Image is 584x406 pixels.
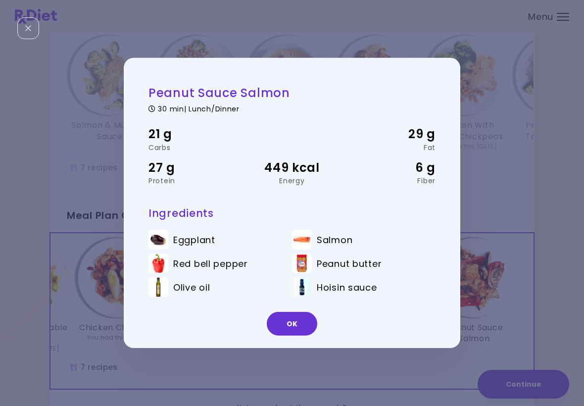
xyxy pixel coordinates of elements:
div: 449 kcal [244,158,340,177]
div: Close [17,17,39,39]
button: OK [267,312,317,336]
div: Energy [244,177,340,184]
span: Peanut butter [317,258,382,269]
div: Protein [148,177,244,184]
span: Olive oil [173,282,210,293]
div: 29 g [340,125,436,144]
span: Red bell pepper [173,258,248,269]
div: 30 min | Lunch/Dinner [148,103,436,112]
div: 6 g [340,158,436,177]
div: 21 g [148,125,244,144]
span: Eggplant [173,234,215,245]
h2: Peanut Sauce Salmon [148,85,436,101]
div: Fat [340,144,436,151]
span: Salmon [317,234,352,245]
div: Fiber [340,177,436,184]
div: Carbs [148,144,244,151]
h3: Ingredients [148,206,436,220]
div: 27 g [148,158,244,177]
span: Hoisin sauce [317,282,377,293]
